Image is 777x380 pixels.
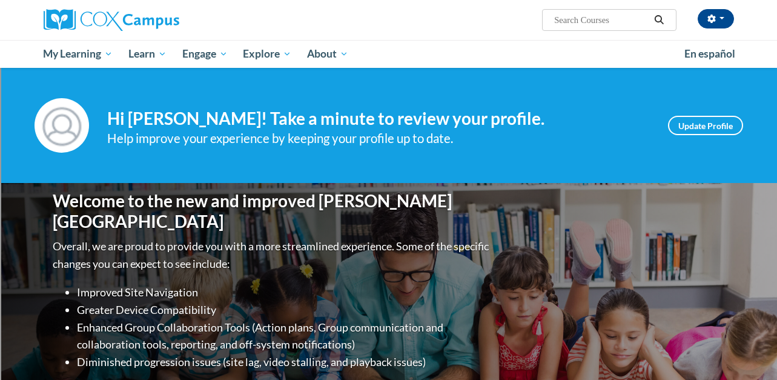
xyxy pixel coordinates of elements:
a: Learn [121,40,174,68]
button: Account Settings [698,9,734,28]
a: About [299,40,356,68]
span: Engage [182,47,228,61]
span: Explore [243,47,291,61]
span: Learn [128,47,167,61]
a: Engage [174,40,236,68]
iframe: Button to launch messaging window [729,332,767,370]
img: Cox Campus [44,9,179,31]
a: My Learning [36,40,121,68]
div: Main menu [35,40,743,68]
a: Cox Campus [44,9,262,31]
span: En español [684,47,735,60]
input: Search Courses [553,13,650,27]
button: Search [650,13,668,27]
a: En español [676,41,743,67]
a: Explore [235,40,299,68]
span: My Learning [43,47,113,61]
span: About [307,47,348,61]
